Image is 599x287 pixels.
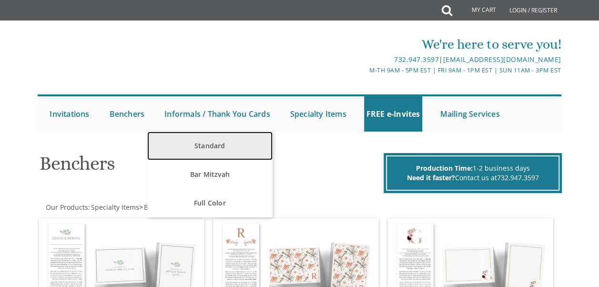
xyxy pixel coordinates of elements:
[47,96,91,132] a: Invitations
[364,96,423,132] a: FREE e-Invites
[386,155,559,191] div: 1-2 business days Contact us at
[90,203,139,212] a: Specialty Items
[144,203,174,212] span: Benchers
[437,96,502,132] a: Mailing Services
[213,35,561,54] div: We're here to serve you!
[139,203,174,212] span: >
[407,173,455,182] span: Need it faster?
[38,203,299,212] div: :
[45,203,88,212] a: Our Products
[147,160,273,189] a: Bar Mitzvah
[497,173,539,182] a: 732.947.3597
[443,55,561,64] a: [EMAIL_ADDRESS][DOMAIN_NAME]
[162,96,272,132] a: Informals / Thank You Cards
[394,55,439,64] a: 732.947.3597
[451,1,503,20] a: My Cart
[147,132,273,160] a: Standard
[143,203,174,212] a: Benchers
[288,96,349,132] a: Specialty Items
[416,164,473,173] span: Production Time:
[213,65,561,75] div: M-Th 9am - 5pm EST | Fri 9am - 1pm EST | Sun 11am - 3pm EST
[213,54,561,65] div: |
[91,203,139,212] span: Specialty Items
[107,96,147,132] a: Benchers
[40,153,381,181] h1: Benchers
[147,189,273,217] a: Full Color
